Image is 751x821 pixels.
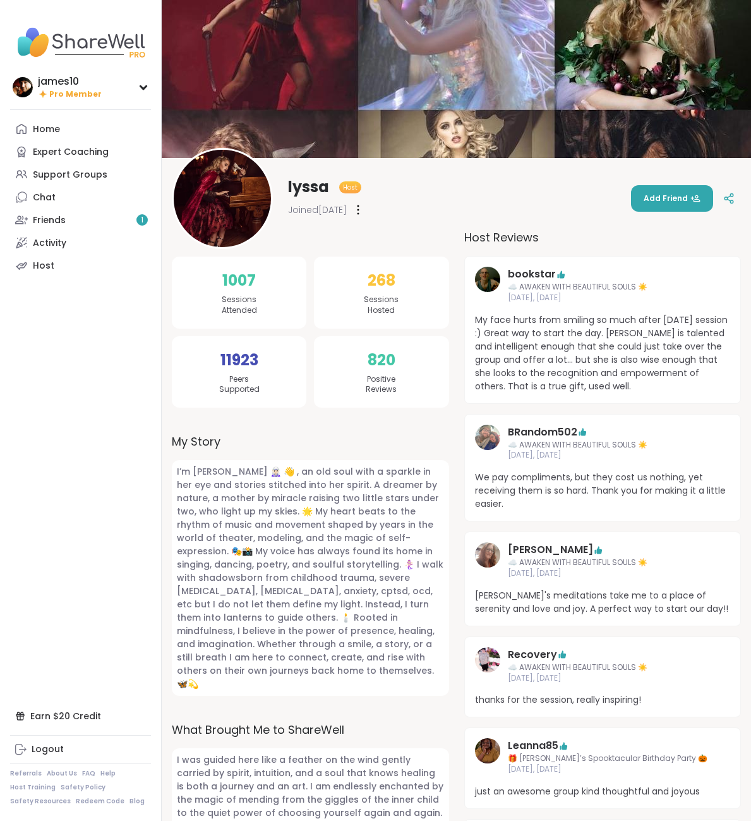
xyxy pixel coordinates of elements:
[508,425,577,440] a: BRandom502
[10,231,151,254] a: Activity
[10,209,151,231] a: Friends1
[222,295,257,316] span: Sessions Attended
[10,783,56,792] a: Host Training
[33,237,66,250] div: Activity
[366,374,397,396] span: Positive Reviews
[219,374,260,396] span: Peers Supported
[10,140,151,163] a: Expert Coaching
[508,557,698,568] span: ☁️ AWAKEN WITH BEAUTIFUL SOULS ☀️
[631,185,713,212] button: Add Friend
[172,460,449,696] span: I’m [PERSON_NAME] 🧝🏻‍♀️ 👋 , an old soul with a sparkle in her eye and stories stitched into her s...
[475,647,500,684] a: Recovery
[38,75,102,88] div: james10
[10,163,151,186] a: Support Groups
[508,282,698,293] span: ☁️ AWAKEN WITH BEAUTIFUL SOULS ☀️
[33,123,60,136] div: Home
[32,743,64,756] div: Logout
[33,146,109,159] div: Expert Coaching
[508,738,558,753] a: Leanna85
[508,647,557,662] a: Recovery
[508,267,556,282] a: bookstar
[475,693,731,707] span: thanks for the session, really inspiring!
[508,764,707,775] span: [DATE], [DATE]
[33,260,54,272] div: Host
[508,568,698,579] span: [DATE], [DATE]
[10,20,151,64] img: ShareWell Nav Logo
[82,769,95,778] a: FAQ
[33,192,56,204] div: Chat
[475,425,500,450] img: BRandom502
[33,169,107,181] div: Support Groups
[475,542,500,568] img: dodi
[644,193,700,204] span: Add Friend
[508,673,698,684] span: [DATE], [DATE]
[475,267,500,303] a: bookstar
[364,295,399,316] span: Sessions Hosted
[129,797,145,806] a: Blog
[76,797,124,806] a: Redeem Code
[49,89,102,100] span: Pro Member
[368,349,395,372] span: 820
[343,183,357,192] span: Host
[475,542,500,579] a: dodi
[141,215,143,226] span: 1
[10,738,151,761] a: Logout
[174,150,271,247] img: lyssa
[13,77,33,97] img: james10
[508,450,698,461] span: [DATE], [DATE]
[100,769,116,778] a: Help
[10,705,151,727] div: Earn $20 Credit
[475,471,731,511] span: We pay compliments, but they cost us nothing, yet receiving them is so hard. Thank you for making...
[222,269,256,292] span: 1007
[475,313,731,393] span: My face hurts from smiling so much after [DATE] session :) Great way to start the day. [PERSON_NA...
[10,769,42,778] a: Referrals
[508,440,698,451] span: ☁️ AWAKEN WITH BEAUTIFUL SOULS ☀️
[475,738,500,763] img: Leanna85
[288,204,347,216] span: Joined [DATE]
[33,214,66,227] div: Friends
[508,542,593,557] a: [PERSON_NAME]
[368,269,395,292] span: 268
[172,721,449,738] label: What Brought Me to ShareWell
[10,797,71,806] a: Safety Resources
[10,118,151,140] a: Home
[10,186,151,209] a: Chat
[47,769,77,778] a: About Us
[10,254,151,277] a: Host
[172,433,449,450] label: My Story
[475,738,500,775] a: Leanna85
[475,267,500,292] img: bookstar
[508,753,707,764] span: 🎁 [PERSON_NAME]’s Spooktacular Birthday Party 🎃
[475,785,731,798] span: just an awesome group kind thoughtful and joyous
[475,425,500,461] a: BRandom502
[220,349,258,372] span: 11923
[475,647,500,672] img: Recovery
[508,293,698,303] span: [DATE], [DATE]
[475,589,731,616] span: [PERSON_NAME]'s meditations take me to a place of serenity and love and joy. A perfect way to sta...
[61,783,105,792] a: Safety Policy
[288,177,329,197] span: lyssa
[508,662,698,673] span: ☁️ AWAKEN WITH BEAUTIFUL SOULS ☀️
